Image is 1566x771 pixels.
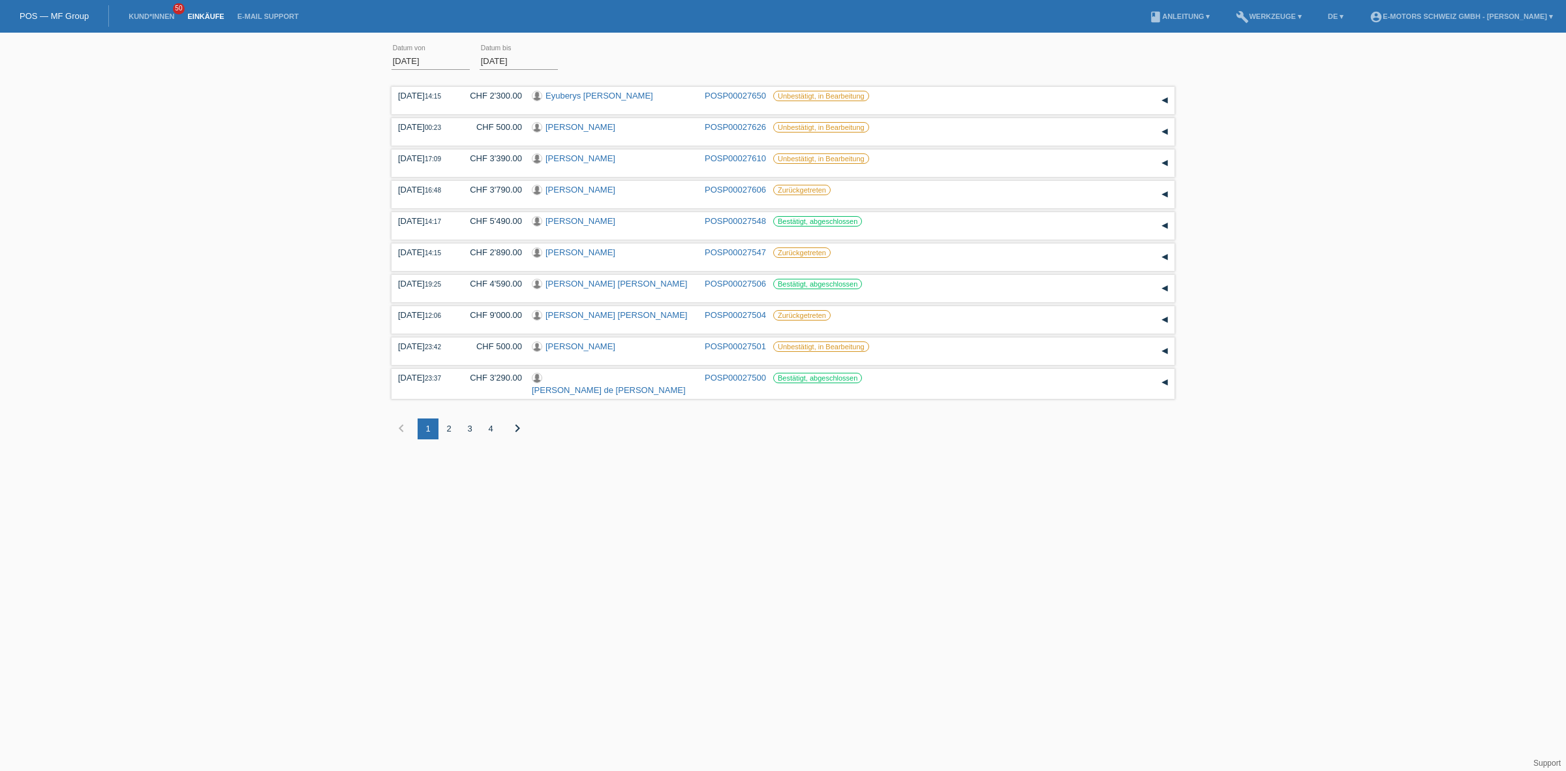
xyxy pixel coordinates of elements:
a: POSP00027500 [705,373,766,383]
span: 16:48 [425,187,441,194]
div: auf-/zuklappen [1155,279,1174,298]
a: [PERSON_NAME] [PERSON_NAME] [545,279,687,289]
span: 14:17 [425,218,441,225]
div: auf-/zuklappen [1155,341,1174,361]
a: Kund*innen [122,12,181,20]
span: 23:42 [425,343,441,351]
a: POSP00027506 [705,279,766,289]
a: [PERSON_NAME] [545,185,615,195]
div: CHF 9'000.00 [460,310,522,320]
label: Unbestätigt, in Bearbeitung [773,341,869,352]
span: 14:15 [425,249,441,257]
label: Zurückgetreten [773,247,831,258]
a: Einkäufe [181,12,230,20]
a: POSP00027650 [705,91,766,101]
label: Bestätigt, abgeschlossen [773,279,862,289]
span: 23:37 [425,375,441,382]
i: chevron_left [393,420,409,436]
label: Bestätigt, abgeschlossen [773,373,862,383]
div: [DATE] [398,91,450,101]
a: account_circleE-Motors Schweiz GmbH - [PERSON_NAME] ▾ [1363,12,1559,20]
div: CHF 3'290.00 [460,373,522,383]
div: auf-/zuklappen [1155,122,1174,142]
div: CHF 500.00 [460,122,522,132]
div: auf-/zuklappen [1155,310,1174,330]
div: auf-/zuklappen [1155,247,1174,267]
span: 19:25 [425,281,441,288]
a: POSP00027501 [705,341,766,351]
i: book [1149,10,1162,24]
span: 00:23 [425,124,441,131]
div: [DATE] [398,279,450,289]
span: 17:09 [425,155,441,163]
a: [PERSON_NAME] [545,216,615,226]
a: Eyuberys [PERSON_NAME] [545,91,653,101]
div: auf-/zuklappen [1155,373,1174,392]
div: [DATE] [398,185,450,195]
a: POSP00027547 [705,247,766,257]
div: CHF 2'300.00 [460,91,522,101]
a: POSP00027548 [705,216,766,226]
a: POSP00027606 [705,185,766,195]
div: [DATE] [398,216,450,226]
i: build [1236,10,1249,24]
a: [PERSON_NAME] [545,153,615,163]
a: E-Mail Support [231,12,305,20]
a: [PERSON_NAME] [545,247,615,257]
div: auf-/zuklappen [1155,185,1174,204]
div: auf-/zuklappen [1155,153,1174,173]
div: [DATE] [398,373,450,383]
div: 3 [459,418,480,439]
label: Bestätigt, abgeschlossen [773,216,862,227]
div: 2 [438,418,459,439]
i: account_circle [1370,10,1383,24]
a: POSP00027626 [705,122,766,132]
div: CHF 500.00 [460,341,522,351]
a: [PERSON_NAME] [545,341,615,351]
label: Zurückgetreten [773,185,831,195]
label: Unbestätigt, in Bearbeitung [773,91,869,101]
a: [PERSON_NAME] de [PERSON_NAME] [532,385,686,395]
a: DE ▾ [1321,12,1350,20]
div: CHF 5'490.00 [460,216,522,226]
a: [PERSON_NAME] [PERSON_NAME] [545,310,687,320]
a: Support [1533,759,1561,768]
div: 1 [418,418,438,439]
span: 14:15 [425,93,441,100]
div: auf-/zuklappen [1155,216,1174,236]
div: [DATE] [398,153,450,163]
span: 12:06 [425,312,441,319]
div: [DATE] [398,247,450,257]
a: POSP00027504 [705,310,766,320]
div: [DATE] [398,122,450,132]
label: Unbestätigt, in Bearbeitung [773,122,869,133]
div: [DATE] [398,310,450,320]
div: CHF 3'390.00 [460,153,522,163]
a: bookAnleitung ▾ [1143,12,1216,20]
a: buildWerkzeuge ▾ [1229,12,1308,20]
span: 50 [173,3,185,14]
div: [DATE] [398,341,450,351]
a: POSP00027610 [705,153,766,163]
a: POS — MF Group [20,11,89,21]
i: chevron_right [510,420,525,436]
div: CHF 2'890.00 [460,247,522,257]
div: CHF 3'790.00 [460,185,522,195]
label: Zurückgetreten [773,310,831,321]
label: Unbestätigt, in Bearbeitung [773,153,869,164]
a: [PERSON_NAME] [545,122,615,132]
div: auf-/zuklappen [1155,91,1174,110]
div: CHF 4'590.00 [460,279,522,289]
div: 4 [480,418,501,439]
